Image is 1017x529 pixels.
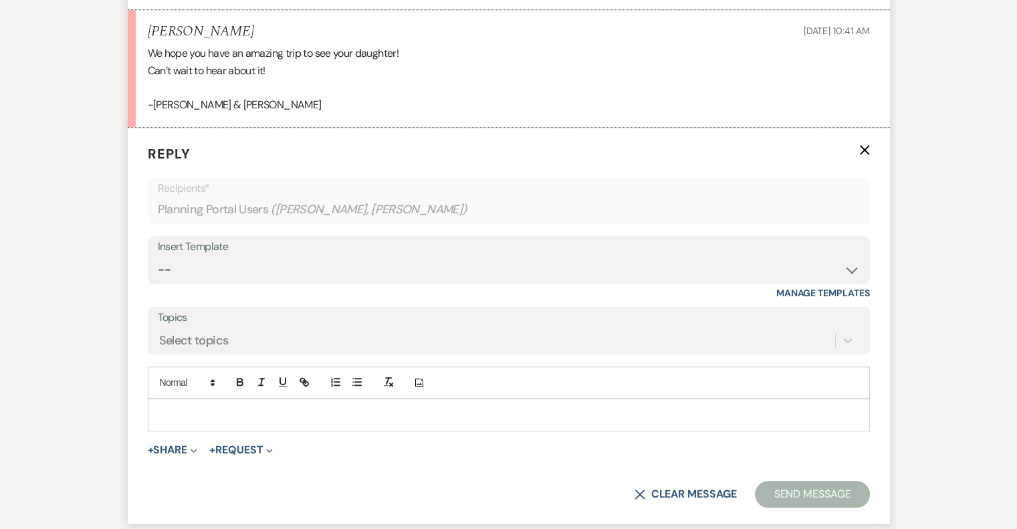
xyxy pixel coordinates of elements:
[148,45,870,62] p: We hope you have an amazing trip to see your daughter!
[271,201,467,219] span: ( [PERSON_NAME], [PERSON_NAME] )
[148,445,154,455] span: +
[755,481,869,508] button: Send Message
[148,23,254,40] h5: [PERSON_NAME]
[635,489,736,500] button: Clear message
[209,445,215,455] span: +
[148,96,870,114] p: -[PERSON_NAME] & [PERSON_NAME]
[804,25,870,37] span: [DATE] 10:41 AM
[148,445,198,455] button: Share
[148,62,870,80] p: Can’t wait to hear about it!
[158,180,860,197] p: Recipients*
[776,287,870,299] a: Manage Templates
[158,237,860,257] div: Insert Template
[148,145,191,163] span: Reply
[159,332,229,350] div: Select topics
[158,308,860,328] label: Topics
[158,197,860,223] div: Planning Portal Users
[209,445,273,455] button: Request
